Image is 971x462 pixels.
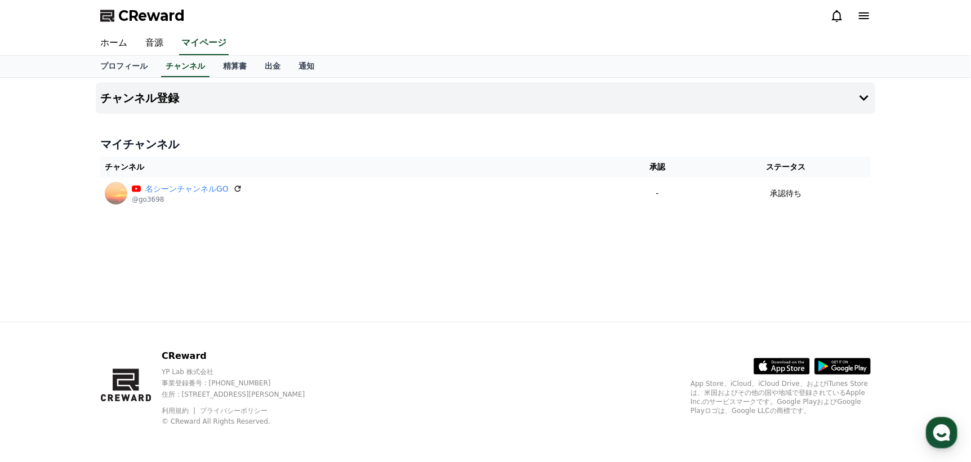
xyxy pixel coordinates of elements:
a: 設定 [145,357,216,385]
a: 精算書 [214,56,256,77]
p: @go3698 [132,195,242,204]
a: 出金 [256,56,289,77]
h4: チャンネル登録 [100,92,179,104]
a: ホーム [91,32,136,55]
p: YP Lab 株式会社 [162,367,324,376]
p: - [618,188,696,199]
a: 音源 [136,32,172,55]
p: 事業登録番号 : [PHONE_NUMBER] [162,379,324,388]
h4: マイチャンネル [100,136,871,152]
a: CReward [100,7,185,25]
p: CReward [162,349,324,363]
th: チャンネル [100,157,614,177]
th: ステータス [701,157,871,177]
a: 名シーンチャンネルGO [145,183,229,195]
p: © CReward All Rights Reserved. [162,417,324,426]
a: マイページ [179,32,229,55]
a: プライバシーポリシー [200,407,268,415]
a: ホーム [3,357,74,385]
a: 通知 [289,56,323,77]
th: 承認 [614,157,701,177]
a: チャット [74,357,145,385]
button: チャンネル登録 [96,82,875,114]
span: CReward [118,7,185,25]
p: 承認待ち [770,188,801,199]
p: 住所 : [STREET_ADDRESS][PERSON_NAME] [162,390,324,399]
a: チャンネル [161,56,210,77]
a: 利用規約 [162,407,197,415]
span: 設定 [174,374,188,383]
a: プロフィール [91,56,157,77]
span: ホーム [29,374,49,383]
p: App Store、iCloud、iCloud Drive、およびiTunes Storeは、米国およびその他の国や地域で登録されているApple Inc.のサービスマークです。Google P... [691,379,871,415]
img: 名シーンチャンネルGO [105,182,127,205]
span: チャット [96,375,123,384]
